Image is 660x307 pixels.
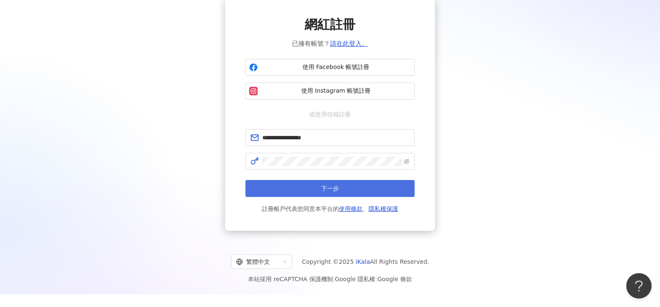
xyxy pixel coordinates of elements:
span: | [333,276,335,282]
span: 本站採用 reCAPTCHA 保護機制 [248,274,412,284]
span: eye-invisible [404,158,410,164]
a: iKala [356,258,370,265]
span: Copyright © 2025 All Rights Reserved. [302,257,429,267]
a: 隱私權保護 [368,205,398,212]
span: 網紅註冊 [305,16,355,33]
iframe: Help Scout Beacon - Open [626,273,652,299]
span: 已擁有帳號？ [292,39,368,49]
span: 使用 Facebook 帳號註冊 [261,63,411,72]
button: 使用 Instagram 帳號註冊 [245,83,415,100]
span: 使用 Instagram 帳號註冊 [261,87,411,95]
button: 使用 Facebook 帳號註冊 [245,59,415,76]
span: | [375,276,377,282]
a: Google 隱私權 [335,276,375,282]
span: 註冊帳戶代表您同意本平台的 、 [262,204,398,214]
div: 繁體中文 [236,255,279,268]
span: 或使用信箱註冊 [303,110,357,119]
a: 使用條款 [339,205,363,212]
a: 請在此登入。 [330,40,368,47]
a: Google 條款 [377,276,412,282]
button: 下一步 [245,180,415,197]
span: 下一步 [321,185,339,192]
